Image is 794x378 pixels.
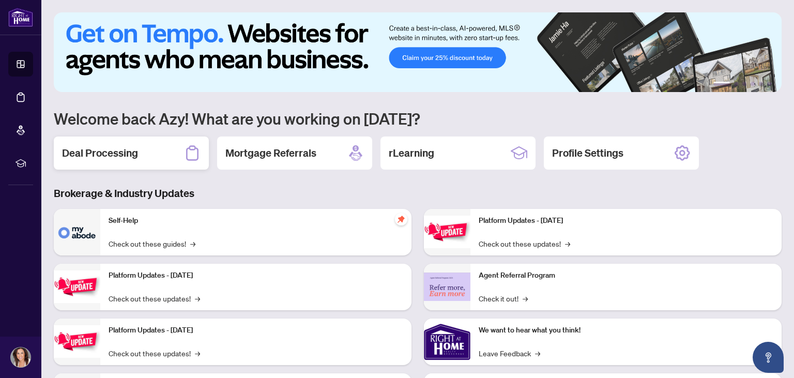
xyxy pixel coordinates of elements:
[54,186,782,201] h3: Brokerage & Industry Updates
[54,109,782,128] h1: Welcome back Azy! What are you working on [DATE]?
[109,215,403,226] p: Self-Help
[62,146,138,160] h2: Deal Processing
[751,82,755,86] button: 4
[479,215,773,226] p: Platform Updates - [DATE]
[479,347,540,359] a: Leave Feedback→
[109,325,403,336] p: Platform Updates - [DATE]
[713,82,730,86] button: 1
[109,347,200,359] a: Check out these updates!→
[565,238,570,249] span: →
[479,293,528,304] a: Check it out!→
[734,82,738,86] button: 2
[742,82,746,86] button: 3
[424,319,470,365] img: We want to hear what you think!
[11,347,30,367] img: Profile Icon
[54,209,100,255] img: Self-Help
[109,238,195,249] a: Check out these guides!→
[195,293,200,304] span: →
[479,270,773,281] p: Agent Referral Program
[395,213,407,225] span: pushpin
[552,146,623,160] h2: Profile Settings
[109,270,403,281] p: Platform Updates - [DATE]
[389,146,434,160] h2: rLearning
[753,342,784,373] button: Open asap
[767,82,771,86] button: 6
[523,293,528,304] span: →
[759,82,763,86] button: 5
[8,8,33,27] img: logo
[109,293,200,304] a: Check out these updates!→
[225,146,316,160] h2: Mortgage Referrals
[479,325,773,336] p: We want to hear what you think!
[190,238,195,249] span: →
[54,325,100,358] img: Platform Updates - July 21, 2025
[54,12,782,92] img: Slide 0
[535,347,540,359] span: →
[54,270,100,303] img: Platform Updates - September 16, 2025
[195,347,200,359] span: →
[479,238,570,249] a: Check out these updates!→
[424,216,470,248] img: Platform Updates - June 23, 2025
[424,273,470,301] img: Agent Referral Program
